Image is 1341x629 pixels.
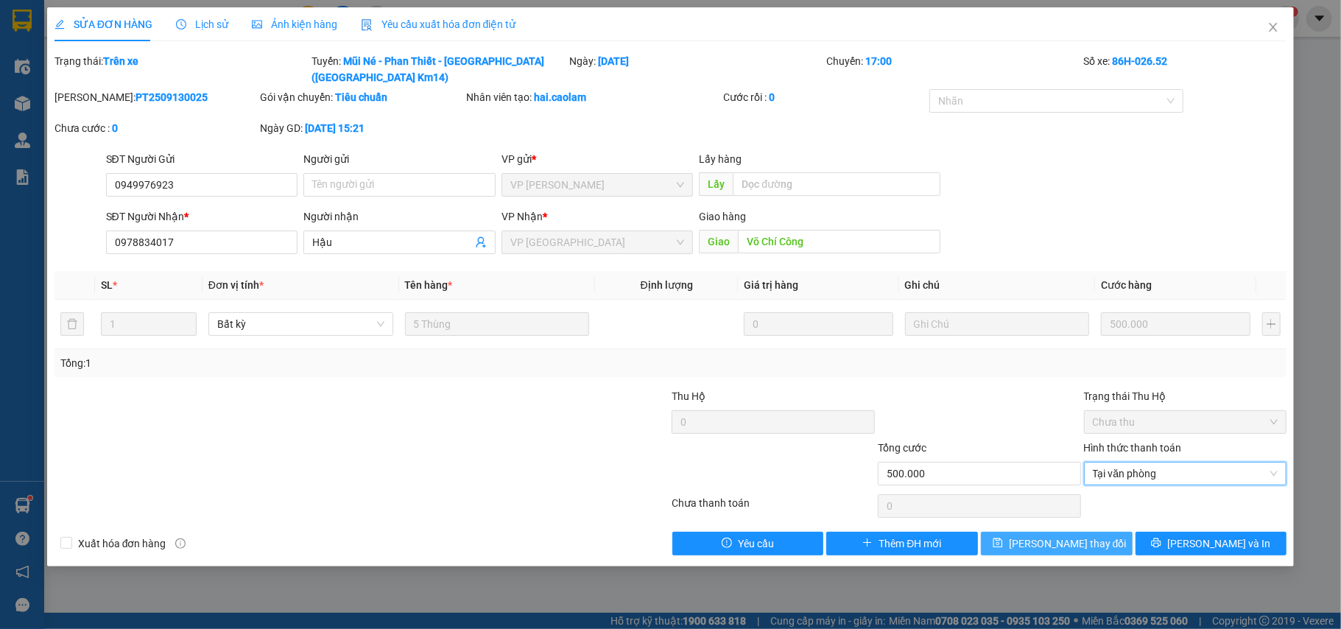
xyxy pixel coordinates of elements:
[1167,535,1270,552] span: [PERSON_NAME] và In
[176,18,228,30] span: Lịch sử
[641,279,693,291] span: Định lượng
[305,122,365,134] b: [DATE] 15:21
[475,236,487,248] span: user-add
[981,532,1133,555] button: save[PERSON_NAME] thay đổi
[1101,312,1250,336] input: 0
[160,18,195,54] img: logo.jpg
[101,279,113,291] span: SL
[54,18,152,30] span: SỬA ĐƠN HÀNG
[124,70,203,88] li: (c) 2017
[1083,53,1289,85] div: Số xe:
[1084,388,1287,404] div: Trạng thái Thu Hộ
[103,55,138,67] b: Trên xe
[95,21,141,141] b: BIÊN NHẬN GỬI HÀNG HÓA
[899,271,1096,300] th: Ghi chú
[723,89,926,105] div: Cước rồi :
[53,53,310,85] div: Trạng thái:
[361,19,373,31] img: icon
[124,56,203,68] b: [DOMAIN_NAME]
[54,89,258,105] div: [PERSON_NAME]:
[1101,279,1152,291] span: Cước hàng
[744,312,893,336] input: 0
[534,91,586,103] b: hai.caolam
[993,538,1003,549] span: save
[699,153,742,165] span: Lấy hàng
[106,151,298,167] div: SĐT Người Gửi
[1136,532,1287,555] button: printer[PERSON_NAME] và In
[466,89,720,105] div: Nhân viên tạo:
[738,535,774,552] span: Yêu cầu
[568,53,825,85] div: Ngày:
[670,495,876,521] div: Chưa thanh toán
[135,91,208,103] b: PT2509130025
[722,538,732,549] span: exclamation-circle
[106,208,298,225] div: SĐT Người Nhận
[1151,538,1161,549] span: printer
[208,279,264,291] span: Đơn vị tính
[72,535,172,552] span: Xuất hóa đơn hàng
[598,55,629,67] b: [DATE]
[672,390,705,402] span: Thu Hộ
[1267,21,1279,33] span: close
[1262,312,1281,336] button: plus
[699,230,738,253] span: Giao
[672,532,824,555] button: exclamation-circleYêu cầu
[501,211,543,222] span: VP Nhận
[1009,535,1127,552] span: [PERSON_NAME] thay đổi
[510,174,685,196] span: VP Phan Thiết
[744,279,798,291] span: Giá trị hàng
[112,122,118,134] b: 0
[699,211,746,222] span: Giao hàng
[825,53,1082,85] div: Chuyến:
[310,53,567,85] div: Tuyến:
[252,18,337,30] span: Ảnh kiện hàng
[54,120,258,136] div: Chưa cước :
[303,151,496,167] div: Người gửi
[176,19,186,29] span: clock-circle
[335,91,387,103] b: Tiêu chuẩn
[878,442,926,454] span: Tổng cước
[862,538,873,549] span: plus
[175,538,186,549] span: info-circle
[769,91,775,103] b: 0
[405,279,453,291] span: Tên hàng
[699,172,733,196] span: Lấy
[1253,7,1294,49] button: Close
[18,95,83,164] b: [PERSON_NAME]
[260,120,463,136] div: Ngày GD:
[361,18,516,30] span: Yêu cầu xuất hóa đơn điện tử
[252,19,262,29] span: picture
[879,535,941,552] span: Thêm ĐH mới
[1084,442,1182,454] label: Hình thức thanh toán
[60,312,84,336] button: delete
[1093,411,1278,433] span: Chưa thu
[1093,463,1278,485] span: Tại văn phòng
[60,355,518,371] div: Tổng: 1
[865,55,892,67] b: 17:00
[510,231,685,253] span: VP Sài Gòn
[217,313,384,335] span: Bất kỳ
[405,312,590,336] input: VD: Bàn, Ghế
[303,208,496,225] div: Người nhận
[260,89,463,105] div: Gói vận chuyển:
[826,532,978,555] button: plusThêm ĐH mới
[738,230,940,253] input: Dọc đường
[312,55,544,83] b: Mũi Né - Phan Thiết - [GEOGRAPHIC_DATA] ([GEOGRAPHIC_DATA] Km14)
[733,172,940,196] input: Dọc đường
[501,151,694,167] div: VP gửi
[905,312,1090,336] input: Ghi Chú
[54,19,65,29] span: edit
[1113,55,1168,67] b: 86H-026.52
